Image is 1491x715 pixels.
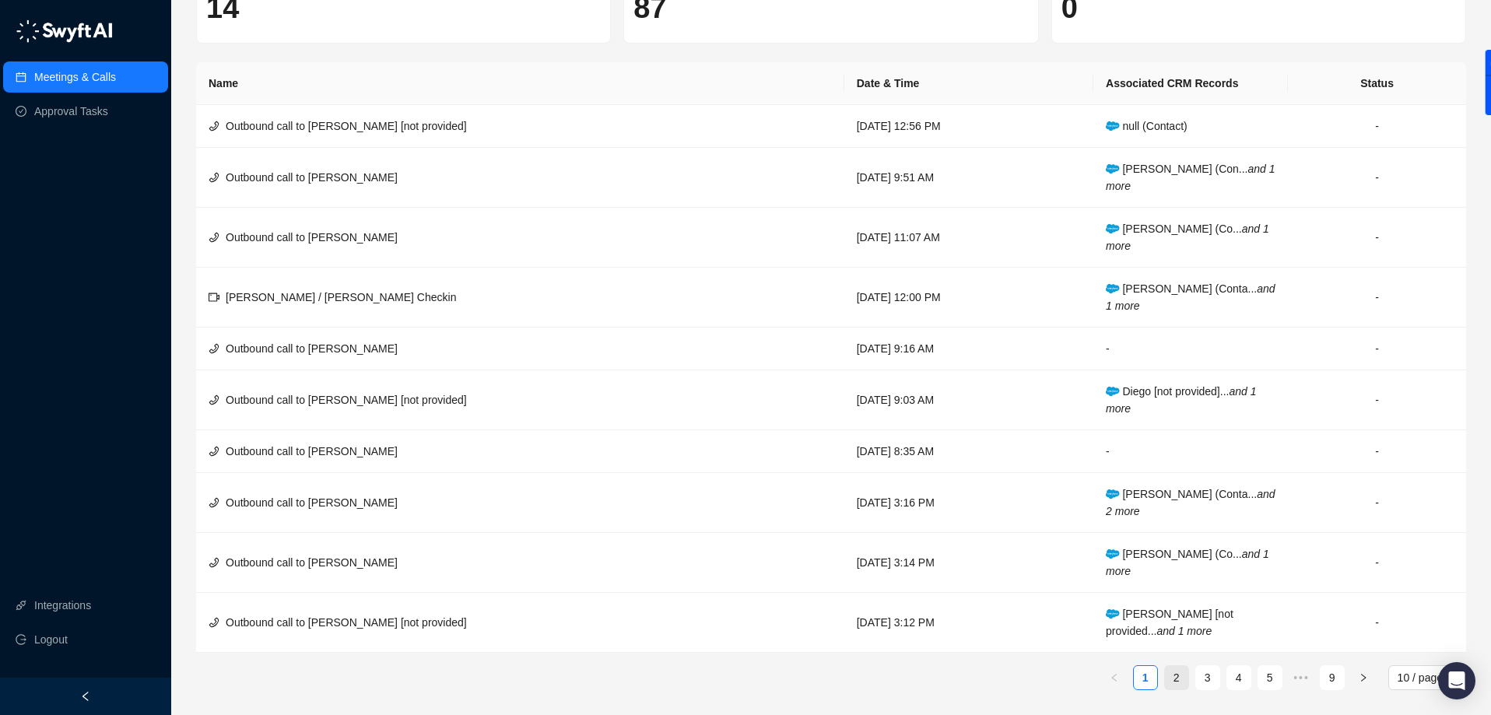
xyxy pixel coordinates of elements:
a: Approval Tasks [34,96,108,127]
i: and 1 more [1106,282,1275,312]
td: [DATE] 11:07 AM [844,208,1093,268]
td: - [1093,430,1288,473]
span: logout [16,634,26,645]
a: 5 [1258,666,1282,689]
span: Diego [not provided]... [1106,385,1256,415]
td: - [1288,473,1466,533]
i: and 1 more [1106,163,1275,192]
li: 9 [1320,665,1345,690]
td: [DATE] 3:12 PM [844,593,1093,653]
td: [DATE] 12:56 PM [844,105,1093,148]
td: - [1288,148,1466,208]
span: phone [209,394,219,405]
td: - [1288,370,1466,430]
li: 5 [1258,665,1282,690]
i: and 1 more [1156,625,1212,637]
td: - [1288,268,1466,328]
td: [DATE] 3:14 PM [844,533,1093,593]
td: - [1093,328,1288,370]
span: phone [209,172,219,183]
span: Outbound call to [PERSON_NAME] [not provided] [226,394,467,406]
li: Next 5 Pages [1289,665,1314,690]
a: 9 [1321,666,1344,689]
span: Logout [34,624,68,655]
span: [PERSON_NAME] / [PERSON_NAME] Checkin [226,291,456,303]
a: 4 [1227,666,1251,689]
i: and 2 more [1106,488,1275,517]
span: [PERSON_NAME] (Co... [1106,548,1269,577]
td: - [1288,593,1466,653]
span: phone [209,497,219,508]
img: logo-05li4sbe.png [16,19,113,43]
li: 4 [1226,665,1251,690]
span: [PERSON_NAME] [not provided... [1106,608,1233,637]
span: phone [209,557,219,568]
span: Outbound call to [PERSON_NAME] [not provided] [226,120,467,132]
span: phone [209,617,219,628]
span: Outbound call to [PERSON_NAME] [not provided] [226,616,467,629]
td: [DATE] 8:35 AM [844,430,1093,473]
li: Previous Page [1102,665,1127,690]
span: Outbound call to [PERSON_NAME] [226,342,398,355]
span: phone [209,446,219,457]
th: Name [196,62,844,105]
td: - [1288,328,1466,370]
span: 10 / page [1398,666,1457,689]
td: [DATE] 9:03 AM [844,370,1093,430]
a: 2 [1165,666,1188,689]
li: Next Page [1351,665,1376,690]
span: Outbound call to [PERSON_NAME] [226,556,398,569]
span: [PERSON_NAME] (Conta... [1106,488,1275,517]
li: 3 [1195,665,1220,690]
span: phone [209,121,219,131]
td: - [1288,208,1466,268]
span: [PERSON_NAME] (Co... [1106,223,1269,252]
span: phone [209,232,219,243]
span: phone [209,343,219,354]
a: 1 [1134,666,1157,689]
td: [DATE] 9:16 AM [844,328,1093,370]
th: Associated CRM Records [1093,62,1288,105]
i: and 1 more [1106,548,1269,577]
th: Status [1288,62,1466,105]
span: right [1359,673,1368,682]
li: 1 [1133,665,1158,690]
span: left [80,691,91,702]
span: [PERSON_NAME] (Con... [1106,163,1275,192]
td: - [1288,430,1466,473]
div: Open Intercom Messenger [1438,662,1475,699]
td: - [1288,105,1466,148]
span: left [1110,673,1119,682]
td: [DATE] 12:00 PM [844,268,1093,328]
i: and 1 more [1106,223,1269,252]
button: right [1351,665,1376,690]
span: null (Contact) [1106,120,1188,132]
span: Outbound call to [PERSON_NAME] [226,496,398,509]
span: Outbound call to [PERSON_NAME] [226,171,398,184]
th: Date & Time [844,62,1093,105]
li: 2 [1164,665,1189,690]
span: [PERSON_NAME] (Conta... [1106,282,1275,312]
span: ••• [1289,665,1314,690]
a: 3 [1196,666,1219,689]
td: [DATE] 3:16 PM [844,473,1093,533]
div: Page Size [1388,665,1466,690]
span: Outbound call to [PERSON_NAME] [226,231,398,244]
span: Outbound call to [PERSON_NAME] [226,445,398,457]
td: - [1288,533,1466,593]
td: [DATE] 9:51 AM [844,148,1093,208]
i: and 1 more [1106,385,1256,415]
a: Integrations [34,590,91,621]
a: Meetings & Calls [34,61,116,93]
span: video-camera [209,292,219,303]
button: left [1102,665,1127,690]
